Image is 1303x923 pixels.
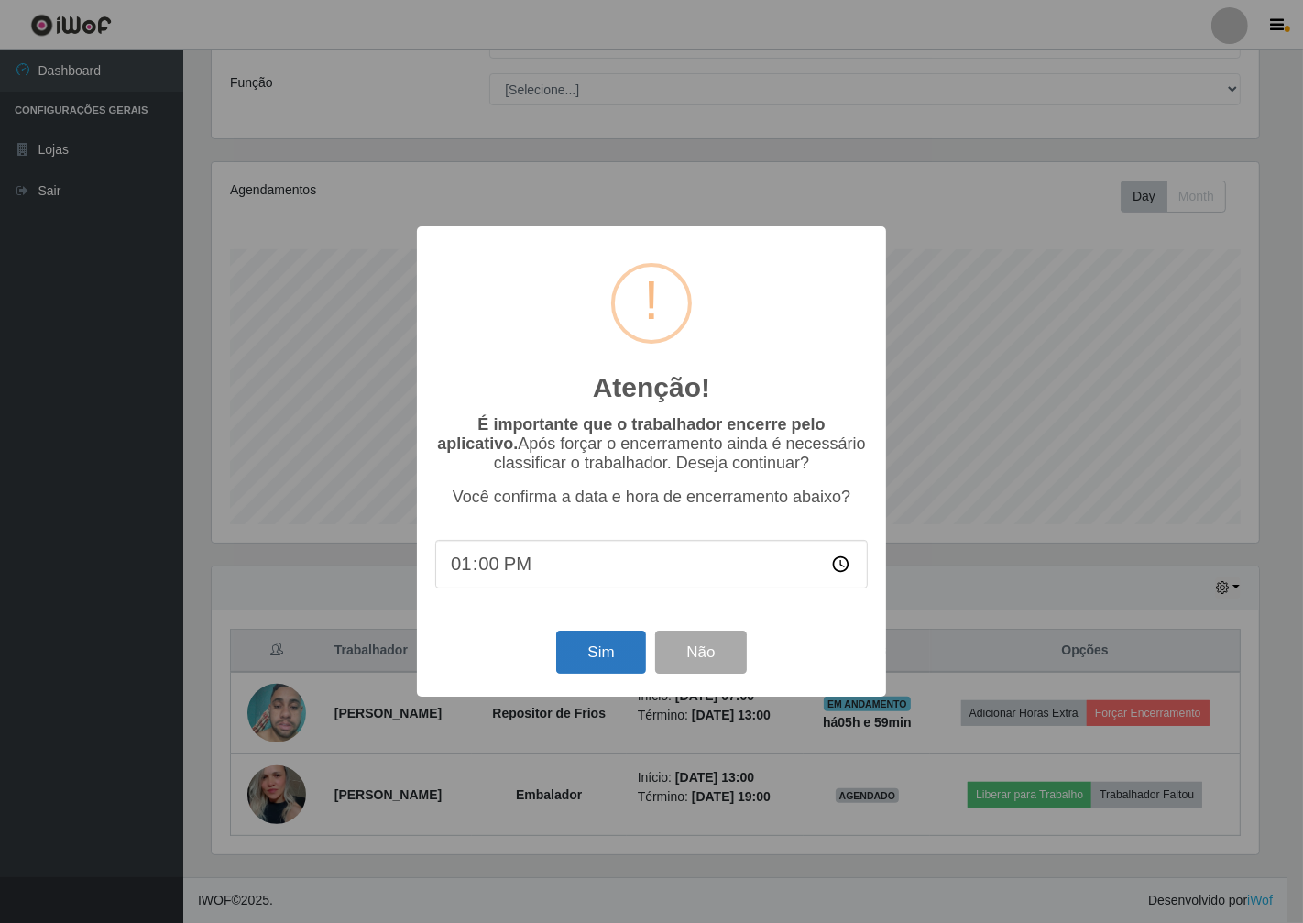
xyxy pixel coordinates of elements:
[437,415,825,453] b: É importante que o trabalhador encerre pelo aplicativo.
[556,631,645,674] button: Sim
[655,631,746,674] button: Não
[593,371,710,404] h2: Atenção!
[435,488,868,507] p: Você confirma a data e hora de encerramento abaixo?
[435,415,868,473] p: Após forçar o encerramento ainda é necessário classificar o trabalhador. Deseja continuar?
